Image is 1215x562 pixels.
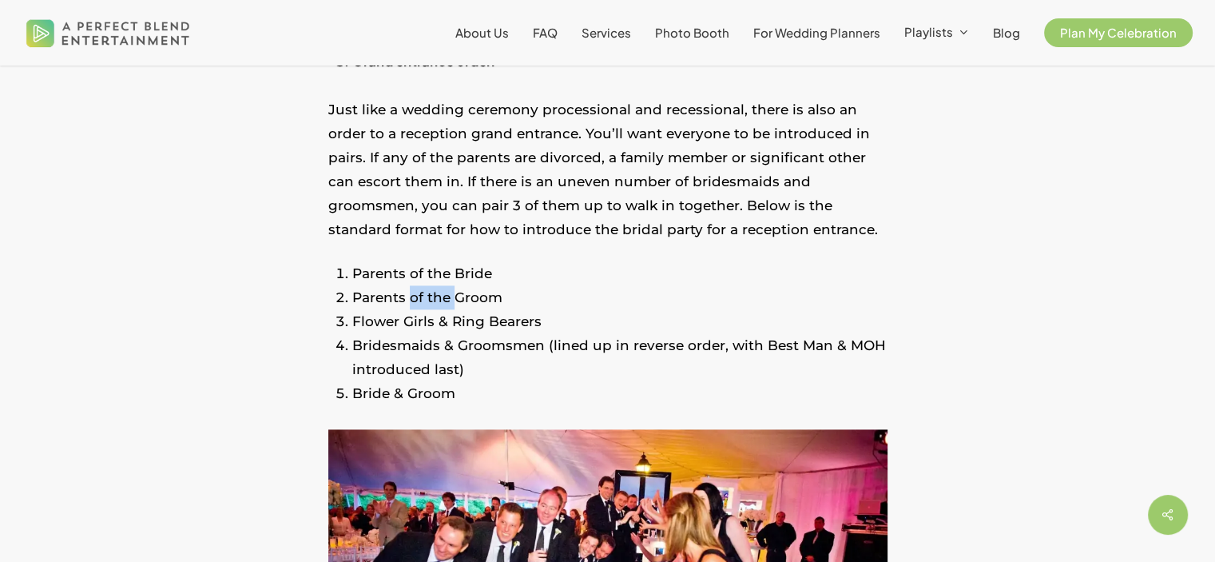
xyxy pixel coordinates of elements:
span: Photo Booth [655,25,729,40]
span: About Us [455,25,509,40]
li: Bridesmaids & Groomsmen (lined up in reverse order, with Best Man & MOH introduced last) [352,333,887,381]
span: Services [582,25,631,40]
span: Playlists [904,24,953,39]
span: Plan My Celebration [1060,25,1177,40]
li: Bride & Groom [352,381,887,405]
span: Blog [993,25,1020,40]
a: Playlists [904,26,969,40]
a: For Wedding Planners [753,26,880,39]
a: Services [582,26,631,39]
span: For Wedding Planners [753,25,880,40]
a: About Us [455,26,509,39]
li: Parents of the Bride [352,261,887,285]
span: FAQ [533,25,558,40]
a: Photo Booth [655,26,729,39]
p: Just like a wedding ceremony processional and recessional, there is also an order to a reception ... [328,98,887,262]
a: FAQ [533,26,558,39]
li: Flower Girls & Ring Bearers [352,309,887,333]
a: Blog [993,26,1020,39]
li: Parents of the Groom [352,285,887,309]
img: A Perfect Blend Entertainment [22,6,194,59]
strong: Grand entrance order. [352,52,495,70]
a: Plan My Celebration [1044,26,1193,39]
